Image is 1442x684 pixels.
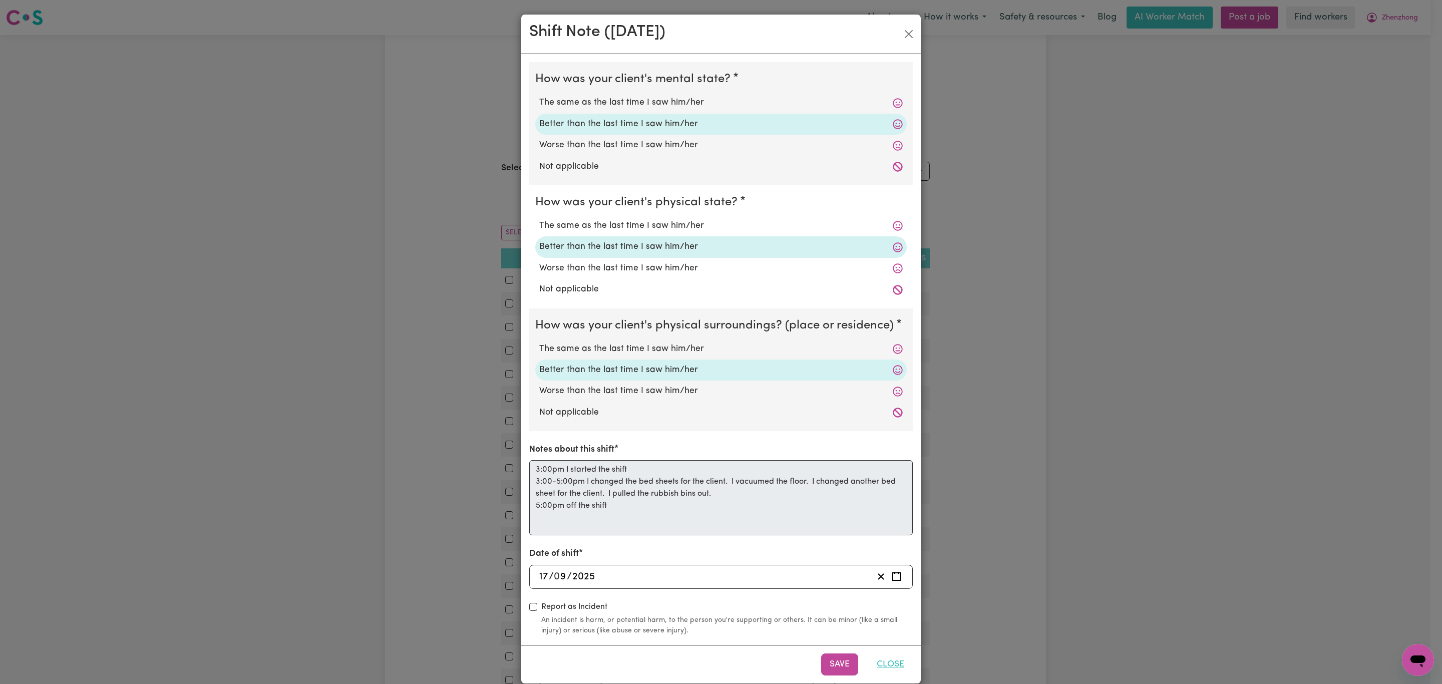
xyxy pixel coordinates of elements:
[539,283,903,296] label: Not applicable
[901,26,917,42] button: Close
[539,262,903,275] label: Worse than the last time I saw him/her
[539,385,903,398] label: Worse than the last time I saw him/her
[529,547,579,560] label: Date of shift
[539,240,903,253] label: Better than the last time I saw him/her
[541,601,607,613] label: Report as Incident
[541,615,913,636] small: An incident is harm, or potential harm, to the person you're supporting or others. It can be mino...
[535,70,735,88] legend: How was your client's mental state?
[535,193,742,211] legend: How was your client's physical state?
[539,406,903,419] label: Not applicable
[554,572,560,582] span: 0
[539,569,549,584] input: --
[539,219,903,232] label: The same as the last time I saw him/her
[868,653,913,675] button: Close
[821,653,858,675] button: Save
[529,460,913,535] textarea: 3:00pm I started the shift 3:00-5:00pm I changed the bed sheets for the client. I vacuumed the fl...
[539,160,903,173] label: Not applicable
[539,139,903,152] label: Worse than the last time I saw him/her
[572,569,595,584] input: ----
[539,343,903,356] label: The same as the last time I saw him/her
[554,569,567,584] input: --
[539,364,903,377] label: Better than the last time I saw him/her
[529,443,614,456] label: Notes about this shift
[539,96,903,109] label: The same as the last time I saw him/her
[567,571,572,582] span: /
[1402,644,1434,676] iframe: Button to launch messaging window, conversation in progress
[873,569,889,584] button: Clear date of shift
[549,571,554,582] span: /
[889,569,904,584] button: Enter the date of shift
[535,316,898,334] legend: How was your client's physical surroundings? (place or residence)
[539,118,903,131] label: Better than the last time I saw him/her
[529,23,665,42] h2: Shift Note ( [DATE] )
